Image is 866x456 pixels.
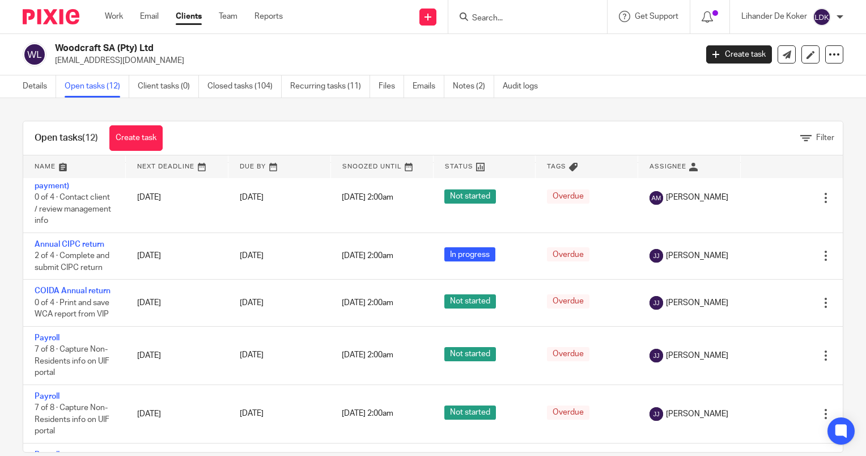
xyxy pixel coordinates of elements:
[444,347,496,361] span: Not started
[105,11,123,22] a: Work
[35,404,109,435] span: 7 of 8 · Capture Non-Residents info on UIF portal
[219,11,237,22] a: Team
[126,233,228,279] td: [DATE]
[379,75,404,98] a: Files
[649,249,663,263] img: svg%3E
[649,191,663,205] img: svg%3E
[35,240,104,248] a: Annual CIPC return
[547,406,589,420] span: Overdue
[816,134,834,142] span: Filter
[342,410,393,418] span: [DATE] 2:00am
[741,11,807,22] p: Lihander De Koker
[240,252,264,260] span: [DATE]
[649,349,663,362] img: svg%3E
[109,125,163,151] a: Create task
[666,297,728,309] span: [PERSON_NAME]
[453,75,494,98] a: Notes (2)
[65,75,129,98] a: Open tasks (12)
[813,8,831,26] img: svg%3E
[547,247,589,261] span: Overdue
[35,334,60,342] a: Payroll
[207,75,282,98] a: Closed tasks (104)
[547,347,589,361] span: Overdue
[666,408,728,420] span: [PERSON_NAME]
[240,410,264,418] span: [DATE]
[138,75,199,98] a: Client tasks (0)
[547,189,589,204] span: Overdue
[666,192,728,203] span: [PERSON_NAME]
[240,193,264,201] span: [DATE]
[547,163,566,170] span: Tags
[649,296,663,310] img: svg%3E
[23,9,79,24] img: Pixie
[413,75,444,98] a: Emails
[35,299,109,319] span: 0 of 4 · Print and save WCA report from VIP
[254,11,283,22] a: Reports
[35,193,111,225] span: 0 of 4 · Contact client / review management info
[706,45,772,64] a: Create task
[240,299,264,307] span: [DATE]
[35,345,109,377] span: 7 of 8 · Capture Non-Residents info on UIF portal
[503,75,546,98] a: Audit logs
[126,163,228,233] td: [DATE]
[35,287,111,295] a: COIDA Annual return
[35,392,60,400] a: Payroll
[444,247,495,261] span: In progress
[444,294,496,309] span: Not started
[666,250,728,261] span: [PERSON_NAME]
[444,406,496,420] span: Not started
[342,163,402,170] span: Snoozed Until
[176,11,202,22] a: Clients
[635,12,678,20] span: Get Support
[547,294,589,309] span: Overdue
[290,75,370,98] a: Recurring tasks (11)
[23,43,46,66] img: svg%3E
[342,252,393,260] span: [DATE] 2:00am
[23,75,56,98] a: Details
[55,55,689,66] p: [EMAIL_ADDRESS][DOMAIN_NAME]
[82,133,98,142] span: (12)
[126,280,228,326] td: [DATE]
[649,407,663,421] img: svg%3E
[126,326,228,385] td: [DATE]
[444,189,496,204] span: Not started
[126,385,228,443] td: [DATE]
[35,132,98,144] h1: Open tasks
[140,11,159,22] a: Email
[342,352,393,360] span: [DATE] 2:00am
[445,163,473,170] span: Status
[342,299,393,307] span: [DATE] 2:00am
[35,252,109,272] span: 2 of 4 · Complete and submit CIPC return
[342,194,393,202] span: [DATE] 2:00am
[240,352,264,360] span: [DATE]
[666,350,728,361] span: [PERSON_NAME]
[55,43,562,54] h2: Woodcraft SA (Pty) Ltd
[471,14,573,24] input: Search
[35,170,105,189] a: Provisional Tax (2nd payment)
